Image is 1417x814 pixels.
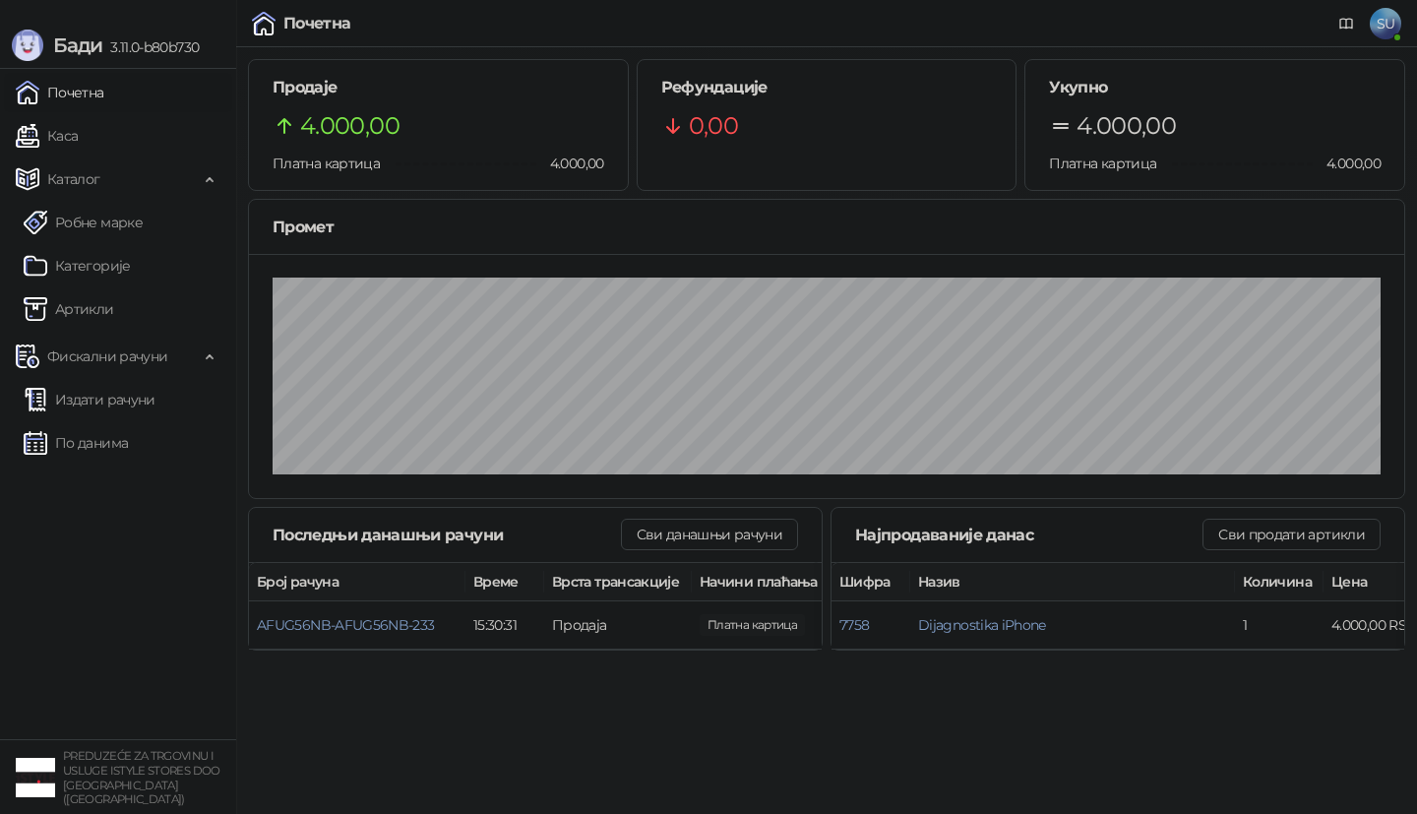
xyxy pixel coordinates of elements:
span: Каталог [47,159,100,199]
td: 1 [1235,601,1324,650]
a: Документација [1330,8,1362,39]
button: AFUG56NB-AFUG56NB-233 [257,616,435,634]
a: Почетна [16,73,104,112]
span: 4.000,00 [1313,153,1381,174]
span: SU [1370,8,1401,39]
div: Најпродаваније данас [855,523,1202,547]
th: Број рачуна [249,563,465,601]
th: Назив [910,563,1235,601]
a: Категорије [24,246,131,285]
a: По данима [24,423,128,463]
span: 3.11.0-b80b730 [102,38,199,56]
span: 4.000,00 [1077,107,1176,145]
a: Робне марке [24,203,143,242]
div: Промет [273,215,1381,239]
h5: Продаје [273,76,604,99]
span: Фискални рачуни [47,337,167,376]
button: 7758 [839,616,869,634]
div: Почетна [283,16,351,31]
button: Сви данашњи рачуни [621,519,798,550]
th: Количина [1235,563,1324,601]
button: Dijagnostika iPhone [918,616,1046,634]
th: Време [465,563,544,601]
span: 4.000,00 [300,107,400,145]
td: 15:30:31 [465,601,544,650]
button: Сви продати артикли [1202,519,1381,550]
a: Издати рачуни [24,380,155,419]
span: Бади [53,33,102,57]
th: Шифра [832,563,910,601]
img: Artikli [24,297,47,321]
td: Продаја [544,601,692,650]
span: 0,00 [689,107,738,145]
span: 4.000,00 [536,153,604,174]
img: Logo [12,30,43,61]
th: Врста трансакције [544,563,692,601]
a: ArtikliАртикли [24,289,114,329]
h5: Рефундације [661,76,993,99]
h5: Укупно [1049,76,1381,99]
div: Последњи данашњи рачуни [273,523,621,547]
small: PREDUZEĆE ZA TRGOVINU I USLUGE ISTYLE STORES DOO [GEOGRAPHIC_DATA] ([GEOGRAPHIC_DATA]) [63,749,220,806]
span: Платна картица [273,155,380,172]
img: 64x64-companyLogo-77b92cf4-9946-4f36-9751-bf7bb5fd2c7d.png [16,758,55,797]
span: 4.000,00 [700,614,805,636]
a: Каса [16,116,78,156]
span: Платна картица [1049,155,1156,172]
th: Начини плаћања [692,563,889,601]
